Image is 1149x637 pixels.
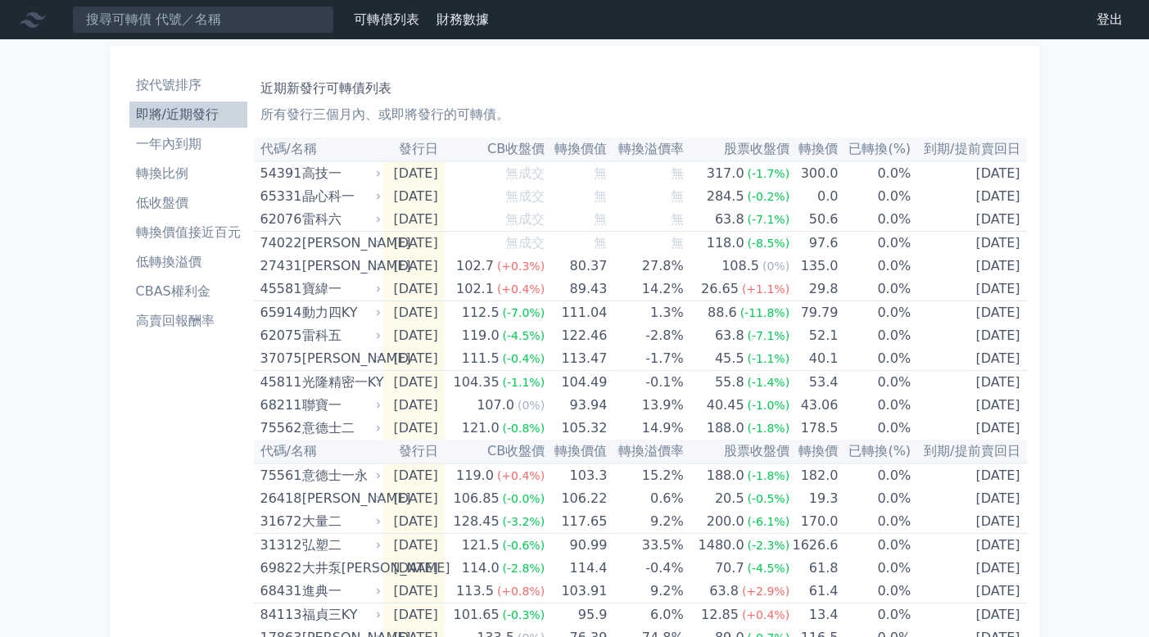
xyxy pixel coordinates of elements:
[607,255,683,278] td: 27.8%
[838,138,911,161] th: 已轉換(%)
[302,371,378,394] div: 光隆精密一KY
[545,603,607,627] td: 95.9
[607,440,683,463] th: 轉換溢價率
[545,557,607,580] td: 114.4
[838,208,911,232] td: 0.0%
[129,193,247,213] li: 低收盤價
[459,557,503,580] div: 114.0
[445,138,545,161] th: CB收盤價
[703,185,748,208] div: 284.5
[748,376,790,389] span: (-1.4%)
[503,306,545,319] span: (-7.0%)
[607,557,683,580] td: -0.4%
[260,324,298,347] div: 62075
[302,534,378,557] div: 弘塑二
[838,301,911,325] td: 0.0%
[503,352,545,365] span: (-0.4%)
[260,105,1020,124] p: 所有發行三個月內、或即將發行的可轉債。
[302,301,378,324] div: 動力四KY
[838,510,911,534] td: 0.0%
[838,440,911,463] th: 已轉換(%)
[1083,7,1136,33] a: 登出
[789,161,838,185] td: 300.0
[911,301,1026,325] td: [DATE]
[607,138,683,161] th: 轉換溢價率
[789,278,838,301] td: 29.8
[607,301,683,325] td: 1.3%
[497,260,545,273] span: (+0.3%)
[545,138,607,161] th: 轉換價值
[450,371,503,394] div: 104.35
[505,235,545,251] span: 無成交
[503,608,545,621] span: (-0.3%)
[789,463,838,487] td: 182.0
[704,301,740,324] div: 88.6
[671,188,684,204] span: 無
[706,580,742,603] div: 63.8
[607,487,683,510] td: 0.6%
[748,469,790,482] span: (-1.8%)
[354,11,419,27] a: 可轉債列表
[712,347,748,370] div: 45.5
[129,282,247,301] li: CBAS權利金
[450,487,503,510] div: 106.85
[260,394,298,417] div: 68211
[302,464,378,487] div: 意德士一永
[260,487,298,510] div: 26418
[789,255,838,278] td: 135.0
[911,161,1026,185] td: [DATE]
[911,603,1026,627] td: [DATE]
[789,232,838,255] td: 97.6
[254,440,384,463] th: 代碼/名稱
[671,165,684,181] span: 無
[911,510,1026,534] td: [DATE]
[594,235,607,251] span: 無
[503,492,545,505] span: (-0.0%)
[911,185,1026,208] td: [DATE]
[383,138,444,161] th: 發行日
[129,223,247,242] li: 轉換價值接近百元
[260,185,298,208] div: 65331
[911,347,1026,371] td: [DATE]
[302,232,378,255] div: [PERSON_NAME]
[254,138,384,161] th: 代碼/名稱
[838,232,911,255] td: 0.0%
[302,185,378,208] div: 晶心科一
[260,232,298,255] div: 74022
[911,371,1026,395] td: [DATE]
[703,510,748,533] div: 200.0
[302,603,378,626] div: 福貞三KY
[703,394,748,417] div: 40.45
[505,211,545,227] span: 無成交
[545,347,607,371] td: 113.47
[437,11,489,27] a: 財務數據
[748,190,790,203] span: (-0.2%)
[129,252,247,272] li: 低轉換溢價
[129,72,247,98] a: 按代號排序
[383,557,444,580] td: [DATE]
[607,394,683,417] td: 13.9%
[607,417,683,440] td: 14.9%
[383,417,444,440] td: [DATE]
[789,510,838,534] td: 170.0
[748,492,790,505] span: (-0.5%)
[911,324,1026,347] td: [DATE]
[911,487,1026,510] td: [DATE]
[260,278,298,300] div: 45581
[505,165,545,181] span: 無成交
[383,394,444,417] td: [DATE]
[742,282,789,296] span: (+1.1%)
[383,324,444,347] td: [DATE]
[911,232,1026,255] td: [DATE]
[383,255,444,278] td: [DATE]
[748,167,790,180] span: (-1.7%)
[712,371,748,394] div: 55.8
[383,487,444,510] td: [DATE]
[789,534,838,558] td: 1626.6
[911,463,1026,487] td: [DATE]
[838,603,911,627] td: 0.0%
[383,347,444,371] td: [DATE]
[383,534,444,558] td: [DATE]
[789,347,838,371] td: 40.1
[742,608,789,621] span: (+0.4%)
